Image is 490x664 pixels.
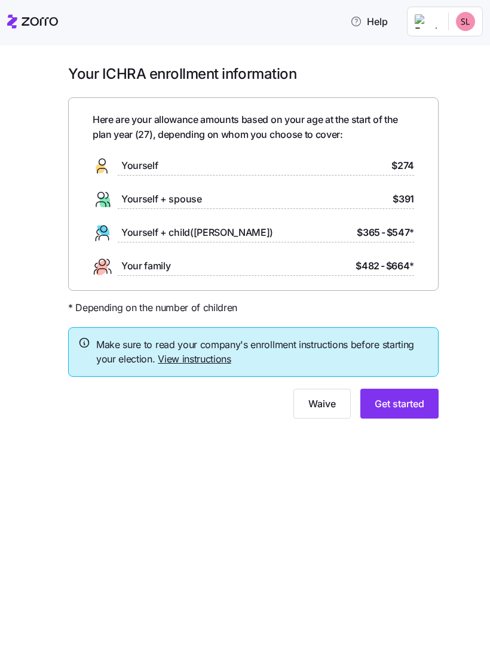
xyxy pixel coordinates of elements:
span: $547 [387,225,414,240]
button: Waive [293,389,351,419]
button: Get started [360,389,439,419]
span: Yourself [121,158,158,173]
span: Make sure to read your company's enrollment instructions before starting your election. [96,337,428,367]
img: Employer logo [415,14,439,29]
span: $365 [357,225,380,240]
span: - [381,259,385,273]
span: Yourself + child([PERSON_NAME]) [121,225,273,240]
span: $482 [356,259,379,273]
span: - [381,225,385,240]
span: Waive [308,396,336,411]
span: Your family [121,259,170,273]
span: $391 [393,192,414,207]
h1: Your ICHRA enrollment information [68,64,439,83]
span: $664 [386,259,414,273]
span: Yourself + spouse [121,192,202,207]
span: Get started [375,396,424,411]
span: $274 [391,158,414,173]
img: bf334f5c2fe59888cb6bf4cf853a6c18 [456,12,475,31]
button: Help [341,10,397,33]
a: View instructions [158,353,231,365]
span: Here are your allowance amounts based on your age at the start of the plan year ( 27 ), depending... [93,112,414,142]
span: * Depending on the number of children [68,300,237,315]
span: Help [350,14,388,29]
